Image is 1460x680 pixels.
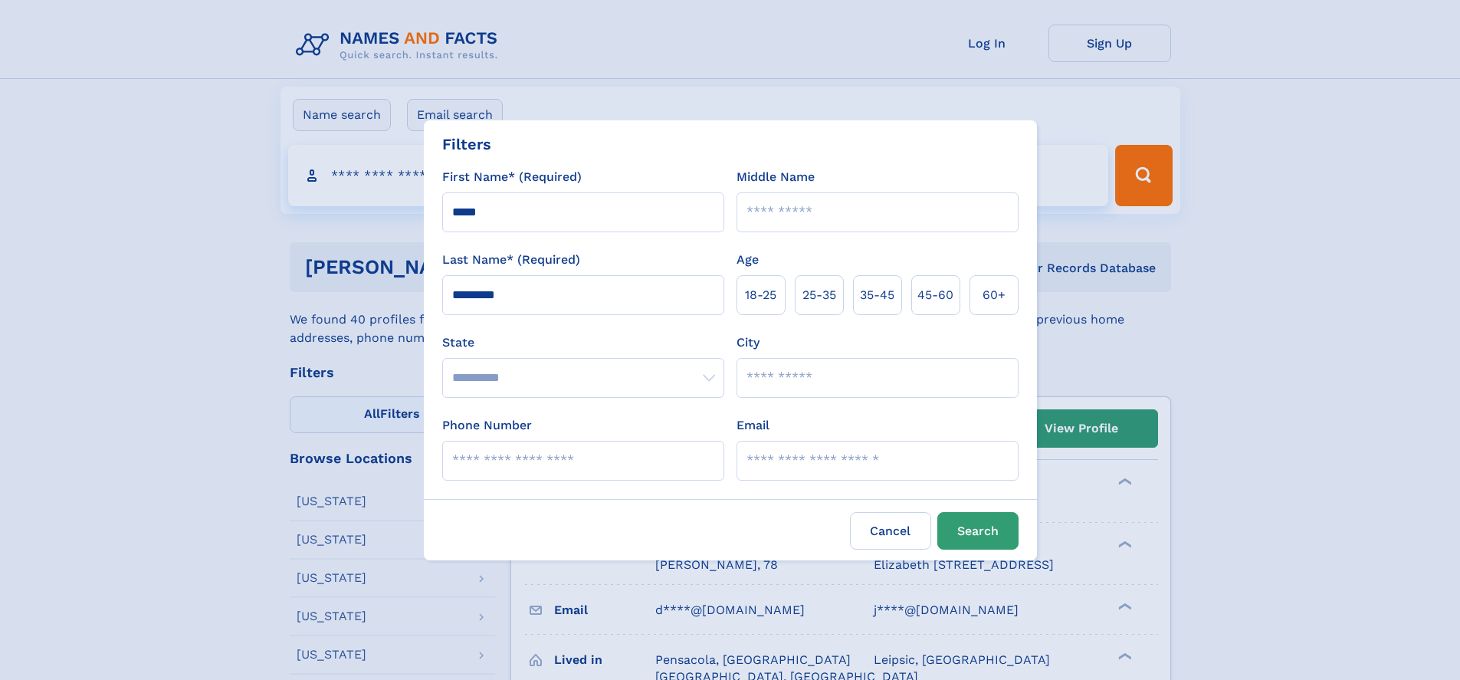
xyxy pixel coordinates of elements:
label: Middle Name [737,168,815,186]
div: Filters [442,133,491,156]
label: Cancel [850,512,931,550]
label: Age [737,251,759,269]
label: Email [737,416,769,435]
label: Phone Number [442,416,532,435]
span: 18‑25 [745,286,776,304]
label: First Name* (Required) [442,168,582,186]
label: Last Name* (Required) [442,251,580,269]
span: 60+ [983,286,1006,304]
span: 25‑35 [802,286,836,304]
label: State [442,333,724,352]
span: 45‑60 [917,286,953,304]
label: City [737,333,760,352]
button: Search [937,512,1019,550]
span: 35‑45 [860,286,894,304]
